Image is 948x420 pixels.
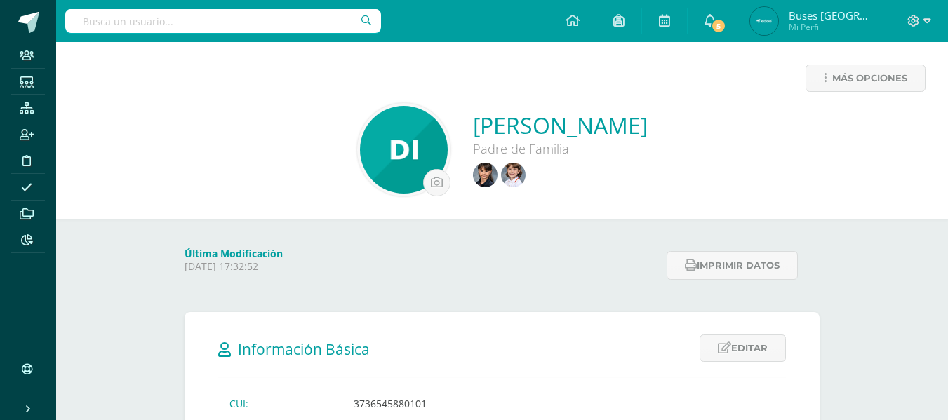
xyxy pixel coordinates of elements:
a: Editar [700,334,786,362]
td: 3736545880101 [342,391,529,416]
span: Mi Perfil [789,21,873,33]
input: Busca un usuario... [65,9,381,33]
a: [PERSON_NAME] [473,110,648,140]
div: Padre de Familia [473,140,648,157]
img: 1ce15ce981b1e96c2403081071bebd43.png [501,163,526,187]
img: fc6c33b0aa045aa3213aba2fdb094e39.png [750,7,778,35]
p: [DATE] 17:32:52 [185,260,658,273]
a: Más opciones [806,65,926,92]
img: 39926ef2ec36bf1f49eaadc934aa7fb5.png [360,106,448,194]
h4: Última Modificación [185,247,658,260]
span: Más opciones [832,65,907,91]
img: e765b3e00f027b956b0c89b594464598.png [473,163,498,187]
span: Información Básica [238,339,370,359]
span: 5 [710,18,726,34]
span: Buses [GEOGRAPHIC_DATA] [789,8,873,22]
td: CUI: [218,391,342,416]
button: Imprimir datos [667,251,798,280]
